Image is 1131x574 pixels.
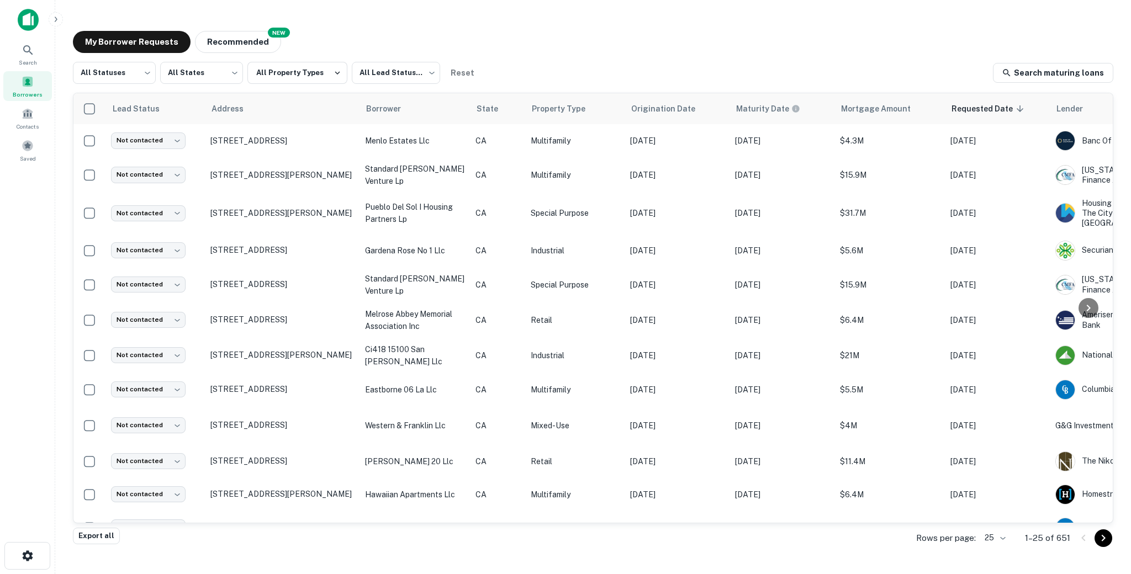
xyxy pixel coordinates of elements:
img: picture [1056,518,1075,537]
p: CA [475,455,520,467]
div: Not contacted [111,519,186,535]
p: standard [PERSON_NAME] venture lp [365,273,464,297]
div: Not contacted [111,381,186,397]
p: $4.3M [840,135,939,147]
p: [DATE] [950,169,1044,181]
th: Maturity dates displayed may be estimated. Please contact the lender for the most accurate maturi... [730,93,834,124]
p: [STREET_ADDRESS] [210,420,354,430]
p: ajjavt llc [365,522,464,534]
p: Multifamily [531,135,619,147]
a: Contacts [3,103,52,133]
p: Multifamily [531,169,619,181]
a: Search [3,39,52,69]
p: [DATE] [950,314,1044,326]
div: All Statuses [73,59,156,87]
p: [DATE] [630,245,724,257]
button: Export all [73,528,120,544]
p: [STREET_ADDRESS] [210,136,354,146]
th: Requested Date [945,93,1050,124]
p: [STREET_ADDRESS] [210,384,354,394]
p: $11.4M [840,455,939,467]
p: [DATE] [630,207,724,219]
p: Multifamily [531,522,619,534]
span: Saved [20,154,36,163]
span: Property Type [532,102,600,115]
div: Not contacted [111,132,186,148]
p: melrose abbey memorial association inc [365,308,464,332]
p: [DATE] [950,488,1044,501]
p: $4M [840,419,939,432]
p: [DATE] [950,522,1044,534]
p: [PERSON_NAME] 20 llc [365,455,464,467]
th: Origination Date [625,93,730,124]
p: CA [475,314,520,326]
div: All States [160,59,243,87]
p: [DATE] [735,488,829,501]
p: $31.7M [840,207,939,219]
div: All Lead Statuses [352,59,440,87]
p: pueblo del sol i housing partners lp [365,201,464,225]
th: Mortgage Amount [834,93,945,124]
p: $21M [840,349,939,362]
p: [STREET_ADDRESS] [210,279,354,289]
button: All Property Types [247,62,347,84]
p: 1–25 of 651 [1025,532,1070,545]
span: Lead Status [112,102,174,115]
div: Not contacted [111,167,186,183]
th: Address [205,93,360,124]
img: picture [1056,346,1075,365]
th: Lead Status [105,93,205,124]
img: picture [1056,131,1075,150]
p: [DATE] [735,314,829,326]
th: Borrower [360,93,470,124]
p: $15.9M [840,169,939,181]
span: Address [212,102,258,115]
img: picture [1056,204,1075,222]
p: Retail [531,314,619,326]
img: capitalize-icon.png [18,9,39,31]
div: NEW [268,28,290,38]
p: Special Purpose [531,207,619,219]
p: [DATE] [735,419,829,432]
span: Mortgage Amount [841,102,925,115]
p: [DATE] [630,455,724,467]
p: menlo estates llc [365,135,464,147]
a: Search maturing loans [993,63,1113,83]
p: [DATE] [630,522,724,534]
p: [DATE] [735,279,829,291]
p: [DATE] [630,314,724,326]
p: CA [475,279,520,291]
p: [DATE] [950,207,1044,219]
p: [STREET_ADDRESS][PERSON_NAME] [210,489,354,499]
h6: Maturity Date [736,103,789,115]
p: [DATE] [735,349,829,362]
div: Borrowers [3,71,52,101]
th: State [470,93,525,124]
p: [STREET_ADDRESS][PERSON_NAME] [210,170,354,180]
img: picture [1056,452,1075,471]
p: hawaiian apartments llc [365,488,464,501]
span: Lender [1056,102,1097,115]
span: Search [19,58,37,67]
p: Multifamily [531,488,619,501]
p: CA [475,522,520,534]
p: [STREET_ADDRESS] [210,245,354,255]
p: CA [475,135,520,147]
p: CA [475,419,520,432]
div: 25 [980,530,1007,546]
div: Not contacted [111,453,186,469]
p: eastborne 06 la llc [365,384,464,396]
p: [DATE] [630,384,724,396]
p: [DATE] [950,245,1044,257]
img: picture [1056,485,1075,504]
p: [DATE] [630,135,724,147]
p: Mixed-Use [531,419,619,432]
p: [STREET_ADDRESS] [210,522,354,532]
p: CA [475,245,520,257]
p: [DATE] [735,245,829,257]
p: Rows per page: [916,532,976,545]
img: picture [1056,166,1075,184]
p: [DATE] [630,488,724,501]
p: [DATE] [630,349,724,362]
